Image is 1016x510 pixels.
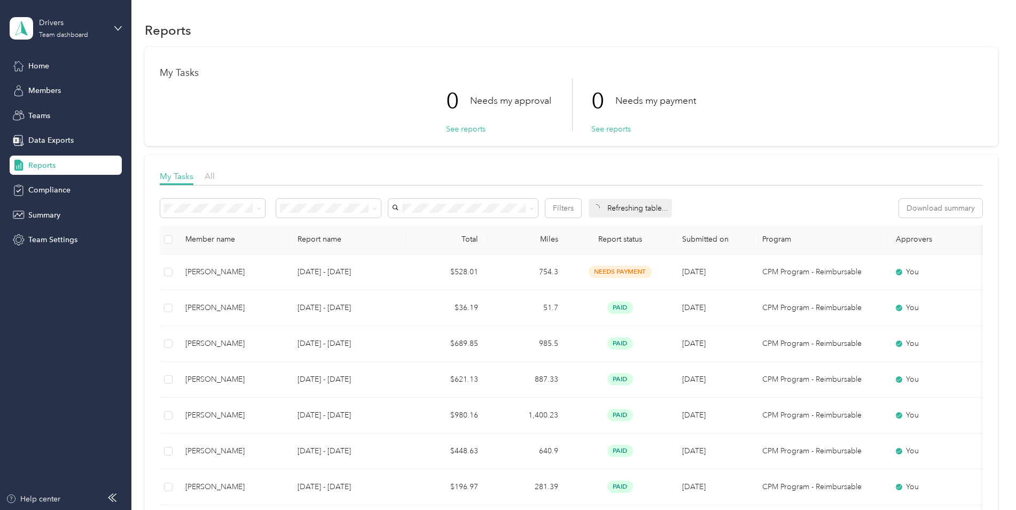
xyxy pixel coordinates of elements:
span: paid [607,373,633,385]
button: Download summary [899,199,982,218]
td: CPM Program - Reimbursable [754,469,887,505]
span: [DATE] [682,482,706,491]
td: CPM Program - Reimbursable [754,326,887,362]
th: Report name [289,225,407,254]
div: [PERSON_NAME] [185,266,280,278]
div: Refreshing table... [589,199,672,218]
div: You [896,481,986,493]
span: Data Exports [28,135,74,146]
p: [DATE] - [DATE] [298,302,398,314]
p: 0 [591,79,615,123]
span: paid [607,409,633,421]
p: CPM Program - Reimbursable [762,409,879,421]
span: paid [607,337,633,350]
span: All [205,171,215,181]
div: [PERSON_NAME] [185,374,280,385]
td: 640.9 [487,434,567,469]
td: CPM Program - Reimbursable [754,290,887,326]
span: paid [607,302,633,314]
span: Home [28,60,49,72]
td: 281.39 [487,469,567,505]
td: $980.16 [407,398,487,434]
div: [PERSON_NAME] [185,409,280,421]
td: $196.97 [407,469,487,505]
p: [DATE] - [DATE] [298,481,398,493]
div: [PERSON_NAME] [185,338,280,350]
div: [PERSON_NAME] [185,445,280,457]
td: 51.7 [487,290,567,326]
button: See reports [591,123,631,135]
p: CPM Program - Reimbursable [762,302,879,314]
span: Summary [28,210,60,221]
span: paid [607,445,633,457]
td: $448.63 [407,434,487,469]
span: [DATE] [682,446,706,455]
td: 754.3 [487,254,567,290]
p: CPM Program - Reimbursable [762,266,879,278]
th: Submitted on [674,225,754,254]
th: Approvers [887,225,994,254]
div: Member name [185,235,280,244]
p: [DATE] - [DATE] [298,445,398,457]
div: Drivers [39,17,106,28]
span: Members [28,85,61,96]
p: [DATE] - [DATE] [298,338,398,350]
p: CPM Program - Reimbursable [762,338,879,350]
span: paid [607,481,633,493]
span: Compliance [28,184,71,196]
div: Team dashboard [39,32,88,38]
td: $689.85 [407,326,487,362]
div: Total [415,235,478,244]
button: Filters [545,199,581,218]
td: $36.19 [407,290,487,326]
div: You [896,374,986,385]
div: You [896,266,986,278]
span: My Tasks [160,171,193,181]
div: You [896,338,986,350]
iframe: Everlance-gr Chat Button Frame [956,450,1016,510]
span: [DATE] [682,411,706,420]
td: CPM Program - Reimbursable [754,254,887,290]
span: [DATE] [682,375,706,384]
h1: My Tasks [160,67,983,79]
div: You [896,409,986,421]
h1: Reports [145,25,191,36]
p: Needs my payment [615,94,696,107]
span: [DATE] [682,303,706,312]
div: You [896,302,986,314]
th: Program [754,225,887,254]
td: CPM Program - Reimbursable [754,434,887,469]
span: Reports [28,160,56,171]
td: $621.13 [407,362,487,398]
div: You [896,445,986,457]
span: [DATE] [682,339,706,348]
button: Help center [6,493,60,505]
td: 1,400.23 [487,398,567,434]
span: Report status [575,235,665,244]
td: 887.33 [487,362,567,398]
button: See reports [446,123,486,135]
span: needs payment [589,266,652,278]
td: 985.5 [487,326,567,362]
p: [DATE] - [DATE] [298,374,398,385]
p: CPM Program - Reimbursable [762,374,879,385]
th: Member name [177,225,289,254]
p: Needs my approval [470,94,551,107]
div: [PERSON_NAME] [185,302,280,314]
span: Teams [28,110,50,121]
p: CPM Program - Reimbursable [762,481,879,493]
td: $528.01 [407,254,487,290]
p: [DATE] - [DATE] [298,266,398,278]
td: CPM Program - Reimbursable [754,398,887,434]
p: 0 [446,79,470,123]
span: Team Settings [28,234,77,245]
div: Miles [495,235,558,244]
td: CPM Program - Reimbursable [754,362,887,398]
p: [DATE] - [DATE] [298,409,398,421]
span: [DATE] [682,267,706,276]
p: CPM Program - Reimbursable [762,445,879,457]
div: [PERSON_NAME] [185,481,280,493]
